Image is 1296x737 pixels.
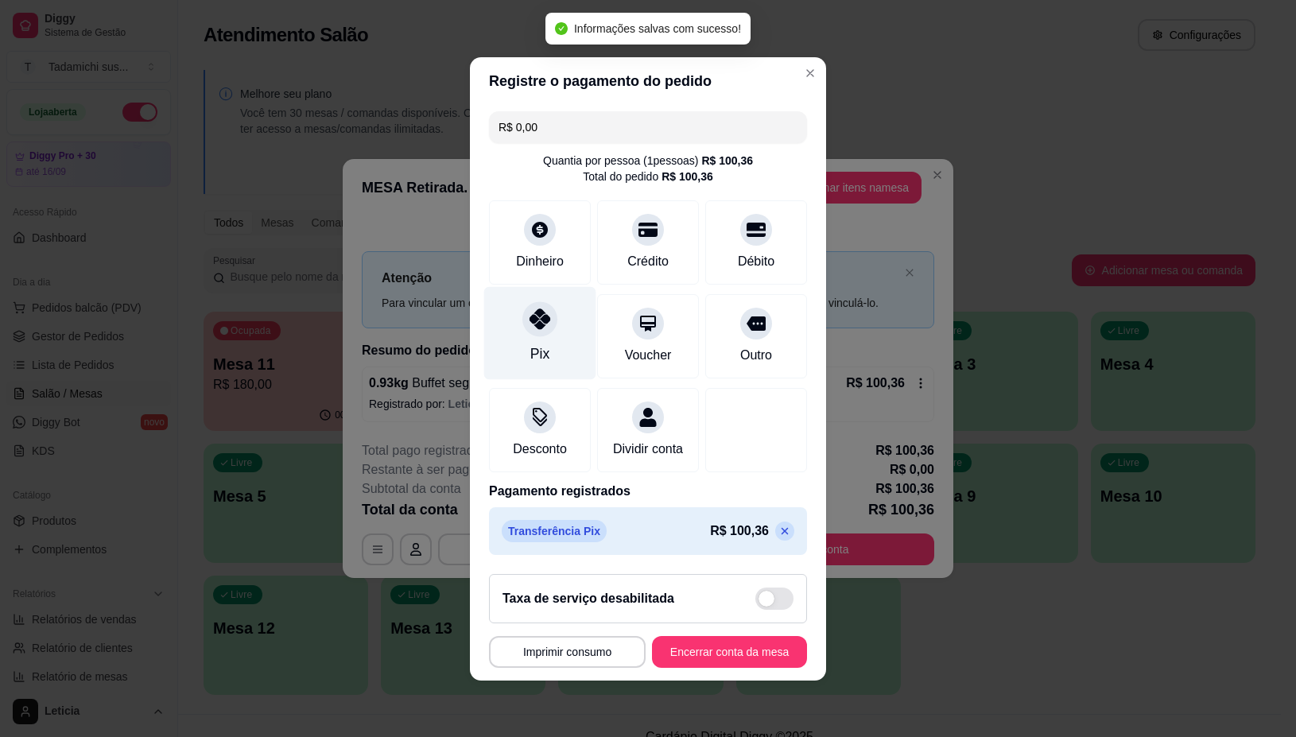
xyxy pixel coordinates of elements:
div: Voucher [625,346,672,365]
button: Close [797,60,823,86]
header: Registre o pagamento do pedido [470,57,826,105]
p: R$ 100,36 [710,522,769,541]
button: Imprimir consumo [489,636,646,668]
h2: Taxa de serviço desabilitada [502,589,674,608]
span: Informações salvas com sucesso! [574,22,741,35]
span: check-circle [555,22,568,35]
div: R$ 100,36 [701,153,753,169]
p: Pagamento registrados [489,482,807,501]
div: Dividir conta [613,440,683,459]
div: Pix [530,343,549,364]
div: Dinheiro [516,252,564,271]
div: Débito [738,252,774,271]
div: Desconto [513,440,567,459]
div: Outro [740,346,772,365]
button: Encerrar conta da mesa [652,636,807,668]
div: Crédito [627,252,669,271]
div: R$ 100,36 [662,169,713,184]
div: Total do pedido [583,169,713,184]
p: Transferência Pix [502,520,607,542]
input: Ex.: hambúrguer de cordeiro [499,111,797,143]
div: Quantia por pessoa ( 1 pessoas) [543,153,753,169]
